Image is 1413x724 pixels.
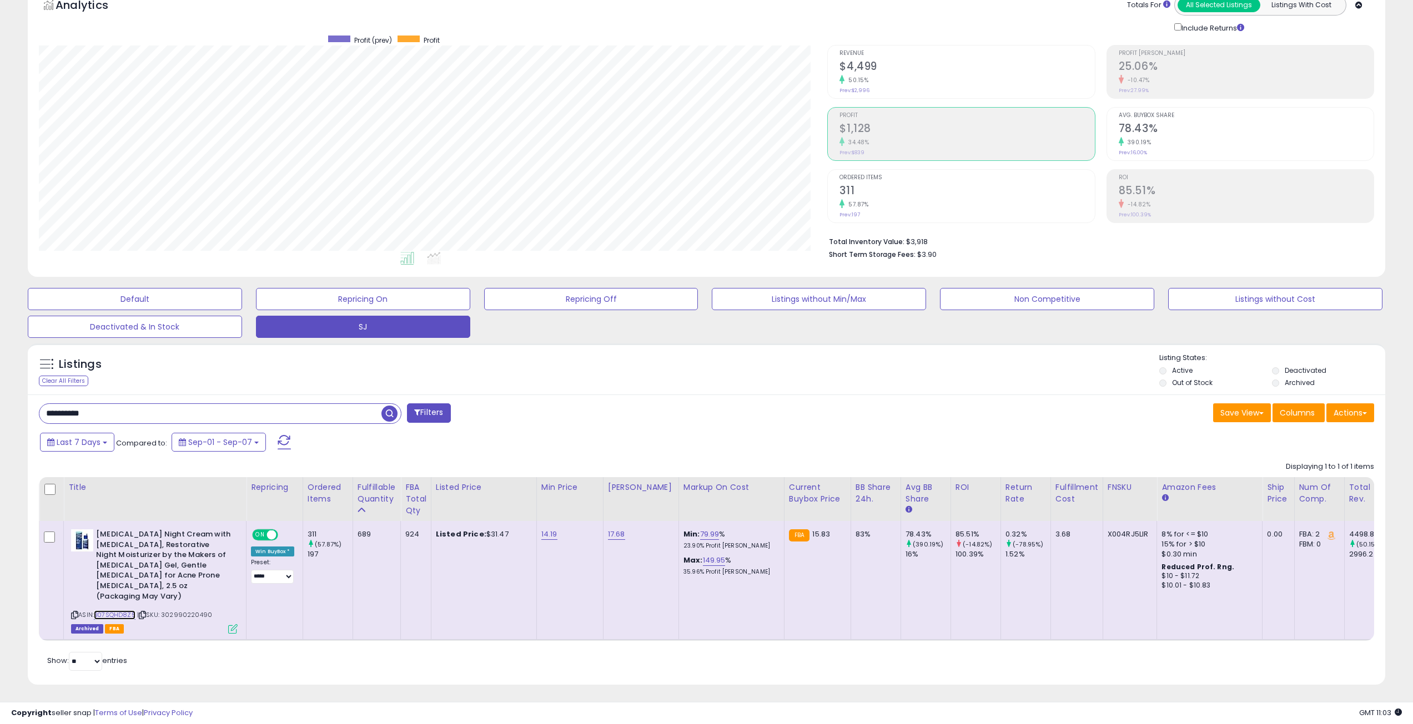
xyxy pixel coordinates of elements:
[956,549,1000,559] div: 100.39%
[253,530,267,540] span: ON
[1124,200,1151,209] small: -14.82%
[1119,60,1374,75] h2: 25.06%
[844,200,868,209] small: 57.87%
[1055,482,1098,505] div: Fulfillment Cost
[95,707,142,718] a: Terms of Use
[917,249,937,260] span: $3.90
[683,542,776,550] p: 23.90% Profit [PERSON_NAME]
[1161,571,1254,581] div: $10 - $11.72
[906,482,946,505] div: Avg BB Share
[1119,184,1374,199] h2: 85.51%
[1166,21,1258,34] div: Include Returns
[1119,50,1374,57] span: Profit [PERSON_NAME]
[1349,529,1394,539] div: 4498.83
[608,482,674,493] div: [PERSON_NAME]
[789,529,809,541] small: FBA
[839,175,1094,181] span: Ordered Items
[276,530,294,540] span: OFF
[116,438,167,448] span: Compared to:
[188,437,252,448] span: Sep-01 - Sep-07
[308,529,353,539] div: 311
[251,546,294,556] div: Win BuyBox *
[1005,482,1046,505] div: Return Rate
[96,529,231,604] b: [MEDICAL_DATA] Night Cream with [MEDICAL_DATA], Restorative Night Moisturizer by the Makers of [M...
[358,482,396,505] div: Fulfillable Quantity
[1119,149,1147,156] small: Prev: 16.00%
[1119,175,1374,181] span: ROI
[424,36,440,45] span: Profit
[1119,211,1151,218] small: Prev: 100.39%
[1349,482,1390,505] div: Total Rev.
[683,529,700,539] b: Min:
[839,50,1094,57] span: Revenue
[1326,403,1374,422] button: Actions
[1267,482,1289,505] div: Ship Price
[484,288,698,310] button: Repricing Off
[59,357,102,372] h5: Listings
[436,482,532,493] div: Listed Price
[1168,288,1382,310] button: Listings without Cost
[105,624,124,634] span: FBA
[906,549,951,559] div: 16%
[137,610,212,619] span: | SKU: 302990220490
[844,76,868,84] small: 50.15%
[1005,549,1050,559] div: 1.52%
[436,529,528,539] div: $31.47
[678,477,784,521] th: The percentage added to the cost of goods (COGS) that forms the calculator for Min & Max prices.
[308,482,348,505] div: Ordered Items
[789,482,846,505] div: Current Buybox Price
[68,482,242,493] div: Title
[856,482,896,505] div: BB Share 24h.
[172,433,266,452] button: Sep-01 - Sep-07
[940,288,1154,310] button: Non Competitive
[11,708,193,718] div: seller snap | |
[956,482,996,493] div: ROI
[1349,549,1394,559] div: 2996.2
[354,36,392,45] span: Profit (prev)
[1124,76,1150,84] small: -10.47%
[1161,549,1254,559] div: $0.30 min
[844,138,869,146] small: 34.48%
[144,707,193,718] a: Privacy Policy
[71,624,103,634] span: Listings that have been deleted from Seller Central
[1055,529,1094,539] div: 3.68
[1119,122,1374,137] h2: 78.43%
[1285,366,1326,375] label: Deactivated
[963,540,992,549] small: (-14.82%)
[1273,403,1325,422] button: Columns
[839,122,1094,137] h2: $1,128
[913,540,943,549] small: (390.19%)
[256,288,470,310] button: Repricing On
[856,529,892,539] div: 83%
[683,529,776,550] div: %
[956,529,1000,539] div: 85.51%
[1161,581,1254,590] div: $10.01 - $10.83
[1267,529,1285,539] div: 0.00
[541,482,599,493] div: Min Price
[315,540,341,549] small: (57.87%)
[839,184,1094,199] h2: 311
[683,568,776,576] p: 35.96% Profit [PERSON_NAME]
[683,555,703,565] b: Max:
[1356,540,1383,549] small: (50.15%)
[703,555,726,566] a: 149.95
[251,482,298,493] div: Repricing
[1172,378,1213,387] label: Out of Stock
[11,707,52,718] strong: Copyright
[1172,366,1193,375] label: Active
[71,529,93,551] img: 41e0wqsTY-L._SL40_.jpg
[683,482,780,493] div: Markup on Cost
[28,316,242,338] button: Deactivated & In Stock
[608,529,625,540] a: 17.68
[436,529,486,539] b: Listed Price:
[251,559,294,584] div: Preset:
[1159,353,1385,363] p: Listing States:
[405,529,423,539] div: 924
[1299,529,1336,539] div: FBA: 2
[1299,539,1336,549] div: FBM: 0
[1119,113,1374,119] span: Avg. Buybox Share
[1108,482,1153,493] div: FNSKU
[839,113,1094,119] span: Profit
[1161,493,1168,503] small: Amazon Fees.
[906,529,951,539] div: 78.43%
